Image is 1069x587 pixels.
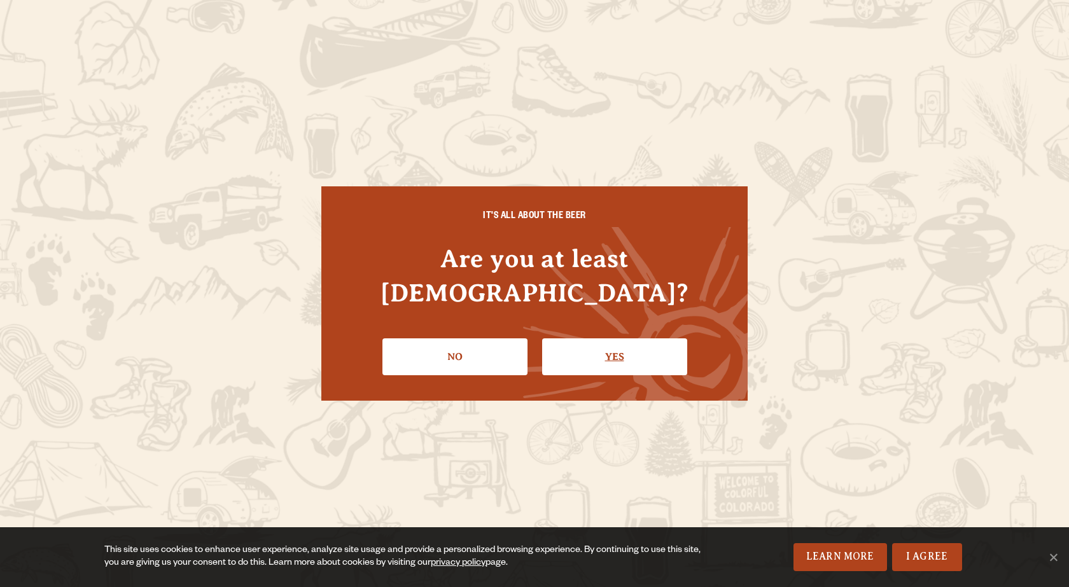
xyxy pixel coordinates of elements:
h4: Are you at least [DEMOGRAPHIC_DATA]? [347,242,722,309]
div: This site uses cookies to enhance user experience, analyze site usage and provide a personalized ... [104,544,708,570]
a: No [382,338,528,375]
a: Confirm I'm 21 or older [542,338,687,375]
span: No [1047,551,1059,563]
a: privacy policy [431,558,486,569]
a: I Agree [892,543,962,571]
a: Learn More [793,543,887,571]
h6: IT'S ALL ABOUT THE BEER [347,212,722,223]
